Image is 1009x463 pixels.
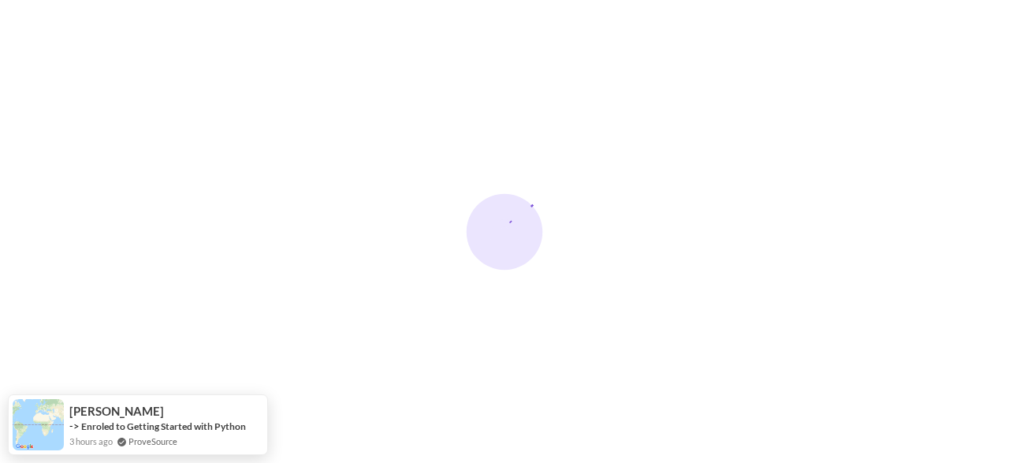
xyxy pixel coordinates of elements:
a: Enroled to Getting Started with Python [81,420,246,432]
span: -> [69,420,80,432]
span: [PERSON_NAME] [69,405,164,418]
img: provesource social proof notification image [13,399,64,450]
iframe: chat widget [709,278,993,392]
iframe: chat widget [943,400,993,447]
span: 3 hours ago [69,435,113,448]
a: ProveSource [128,435,177,448]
